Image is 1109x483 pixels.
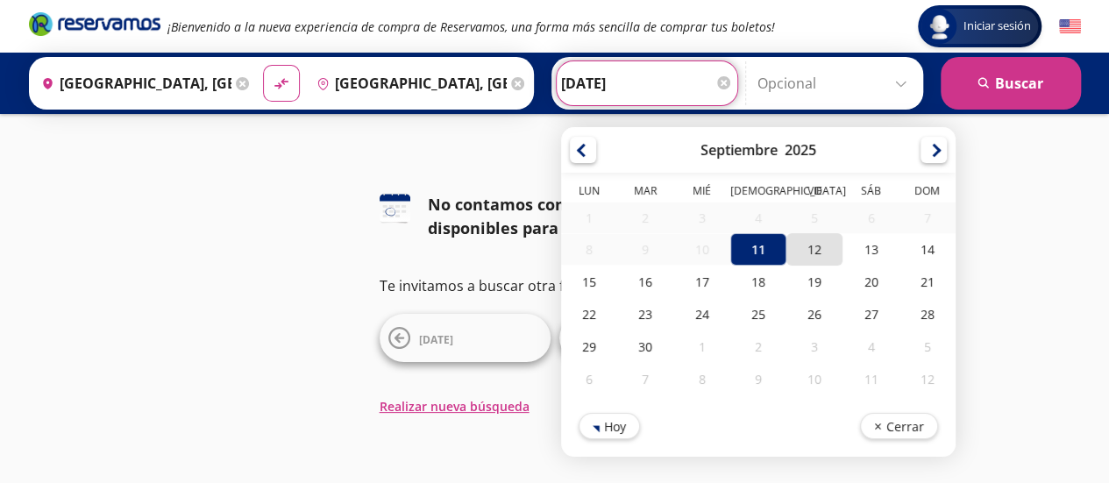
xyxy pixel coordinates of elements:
div: 30-Sep-25 [617,330,673,363]
button: Realizar nueva búsqueda [380,397,530,416]
button: [DATE]Desde:$632MXN [559,314,730,362]
div: 06-Sep-25 [842,202,899,233]
a: Brand Logo [29,11,160,42]
div: 10-Sep-25 [673,234,729,265]
input: Elegir Fecha [561,61,733,105]
div: 09-Sep-25 [617,234,673,265]
div: 08-Oct-25 [673,363,729,395]
div: 20-Sep-25 [842,266,899,298]
input: Buscar Origen [34,61,231,105]
button: Buscar [941,57,1081,110]
div: Septiembre [700,140,778,160]
div: 01-Oct-25 [673,330,729,363]
em: ¡Bienvenido a la nueva experiencia de compra de Reservamos, una forma más sencilla de comprar tus... [167,18,775,35]
p: Te invitamos a buscar otra fecha o ruta [380,275,730,296]
div: 17-Sep-25 [673,266,729,298]
th: Jueves [729,183,786,202]
div: 04-Sep-25 [729,202,786,233]
div: 16-Sep-25 [617,266,673,298]
div: 05-Oct-25 [899,330,955,363]
input: Buscar Destino [309,61,507,105]
i: Brand Logo [29,11,160,37]
div: 09-Oct-25 [729,363,786,395]
div: 11-Oct-25 [842,363,899,395]
div: 05-Sep-25 [786,202,842,233]
th: Miércoles [673,183,729,202]
div: 18-Sep-25 [729,266,786,298]
div: 08-Sep-25 [561,234,617,265]
div: 02-Sep-25 [617,202,673,233]
th: Domingo [899,183,955,202]
div: 2025 [785,140,816,160]
div: 12-Sep-25 [786,233,842,266]
div: 28-Sep-25 [899,298,955,330]
div: 12-Oct-25 [899,363,955,395]
div: 03-Oct-25 [786,330,842,363]
button: Hoy [579,413,640,439]
div: 04-Oct-25 [842,330,899,363]
span: Iniciar sesión [956,18,1038,35]
div: 22-Sep-25 [561,298,617,330]
div: 01-Sep-25 [561,202,617,233]
button: English [1059,16,1081,38]
div: 07-Oct-25 [617,363,673,395]
th: Lunes [561,183,617,202]
span: [DATE] [419,332,453,347]
th: Viernes [786,183,842,202]
div: 23-Sep-25 [617,298,673,330]
div: 26-Sep-25 [786,298,842,330]
button: Cerrar [859,413,937,439]
div: 07-Sep-25 [899,202,955,233]
th: Martes [617,183,673,202]
button: [DATE] [380,314,551,362]
div: 14-Sep-25 [899,233,955,266]
div: 27-Sep-25 [842,298,899,330]
div: 10-Oct-25 [786,363,842,395]
div: 15-Sep-25 [561,266,617,298]
div: 13-Sep-25 [842,233,899,266]
div: 29-Sep-25 [561,330,617,363]
div: 11-Sep-25 [729,233,786,266]
div: 03-Sep-25 [673,202,729,233]
div: 06-Oct-25 [561,363,617,395]
input: Opcional [757,61,914,105]
th: Sábado [842,183,899,202]
div: 21-Sep-25 [899,266,955,298]
div: 19-Sep-25 [786,266,842,298]
div: 25-Sep-25 [729,298,786,330]
div: 02-Oct-25 [729,330,786,363]
div: No contamos con horarios disponibles para esta fecha [428,193,730,240]
div: 24-Sep-25 [673,298,729,330]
